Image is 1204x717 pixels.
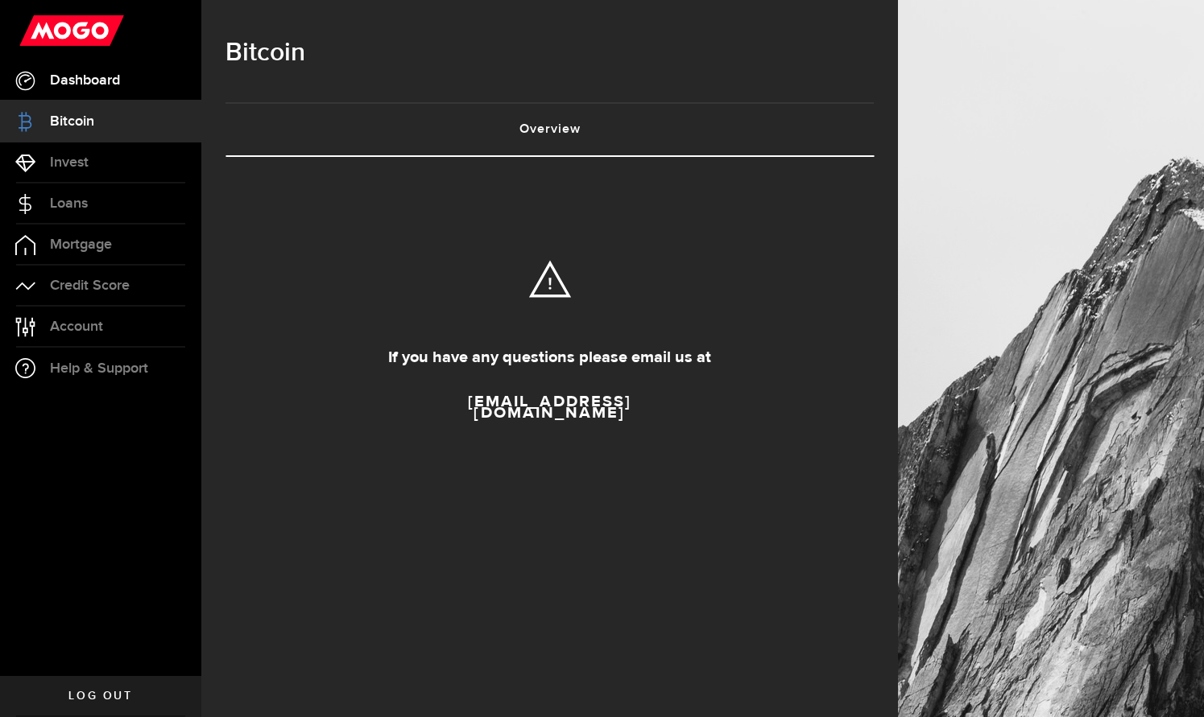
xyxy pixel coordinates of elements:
[13,6,61,55] button: Open LiveChat chat widget
[50,319,103,334] span: Account
[225,102,874,157] ul: Tabs Navigation
[266,347,834,368] h2: If you have any questions please email us at
[50,155,89,170] span: Invest
[225,32,874,74] h1: Bitcoin
[225,104,874,155] a: Overview
[50,196,88,211] span: Loans
[50,361,148,376] span: Help & Support
[68,690,132,702] span: Log out
[50,278,130,293] span: Credit Score
[50,237,112,252] span: Mortgage
[50,114,94,129] span: Bitcoin
[50,73,120,88] span: Dashboard
[417,384,683,429] a: [EMAIL_ADDRESS][DOMAIN_NAME]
